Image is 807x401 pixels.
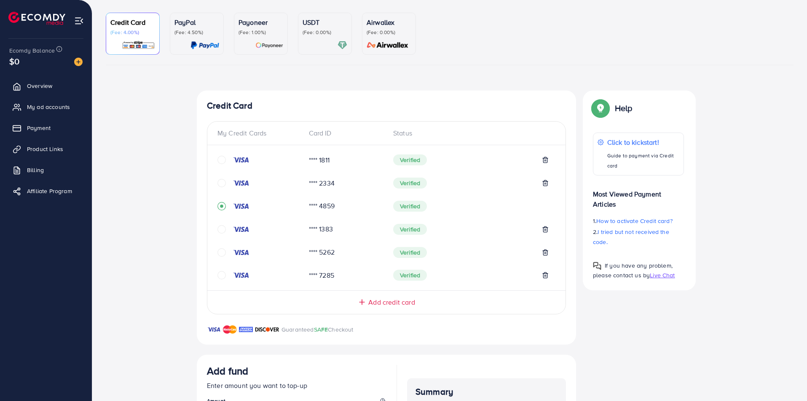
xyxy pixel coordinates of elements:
[207,380,386,390] p: Enter amount you want to top-up
[27,82,52,90] span: Overview
[223,324,237,335] img: brand
[207,101,566,111] h4: Credit Card
[27,103,70,111] span: My ad accounts
[650,271,675,279] span: Live Chat
[122,40,155,50] img: card
[771,363,801,395] iframe: Chat
[255,324,279,335] img: brand
[27,145,63,153] span: Product Links
[110,17,155,27] p: Credit Card
[386,128,555,138] div: Status
[607,137,679,147] p: Click to kickstart!
[6,120,86,136] a: Payment
[314,325,328,334] span: SAFE
[393,270,427,281] span: Verified
[6,141,86,157] a: Product Links
[74,58,83,66] img: image
[217,179,226,187] svg: circle
[233,203,249,210] img: credit
[6,77,86,94] a: Overview
[593,228,669,246] span: I tried but not received the code.
[416,387,558,397] h4: Summary
[593,261,673,279] span: If you have any problem, please contact us by
[27,166,44,174] span: Billing
[615,103,633,113] p: Help
[233,157,249,163] img: credit
[6,162,86,178] a: Billing
[367,29,411,36] p: (Fee: 0.00%)
[110,29,155,36] p: (Fee: 4.00%)
[9,46,55,55] span: Ecomdy Balance
[207,365,248,377] h3: Add fund
[233,226,249,233] img: credit
[255,40,283,50] img: card
[27,124,51,132] span: Payment
[593,182,684,209] p: Most Viewed Payment Articles
[593,262,601,270] img: Popup guide
[174,29,219,36] p: (Fee: 4.50%)
[217,128,302,138] div: My Credit Cards
[233,272,249,279] img: credit
[217,248,226,257] svg: circle
[8,12,65,25] img: logo
[9,55,19,67] span: $0
[607,151,679,171] p: Guide to payment via Credit card
[303,29,347,36] p: (Fee: 0.00%)
[393,201,427,212] span: Verified
[217,271,226,279] svg: circle
[593,227,684,247] p: 2.
[367,17,411,27] p: Airwallex
[217,202,226,210] svg: record circle
[239,324,253,335] img: brand
[282,324,354,335] p: Guaranteed Checkout
[27,187,72,195] span: Affiliate Program
[217,225,226,234] svg: circle
[6,183,86,199] a: Affiliate Program
[393,224,427,235] span: Verified
[393,247,427,258] span: Verified
[593,101,608,116] img: Popup guide
[393,178,427,189] span: Verified
[368,297,415,307] span: Add credit card
[338,40,347,50] img: card
[6,98,86,115] a: My ad accounts
[233,249,249,256] img: credit
[303,17,347,27] p: USDT
[190,40,219,50] img: card
[174,17,219,27] p: PayPal
[207,324,221,335] img: brand
[74,16,84,26] img: menu
[239,17,283,27] p: Payoneer
[593,216,684,226] p: 1.
[302,128,387,138] div: Card ID
[364,40,411,50] img: card
[393,154,427,165] span: Verified
[239,29,283,36] p: (Fee: 1.00%)
[217,156,226,164] svg: circle
[596,217,672,225] span: How to activate Credit card?
[233,180,249,186] img: credit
